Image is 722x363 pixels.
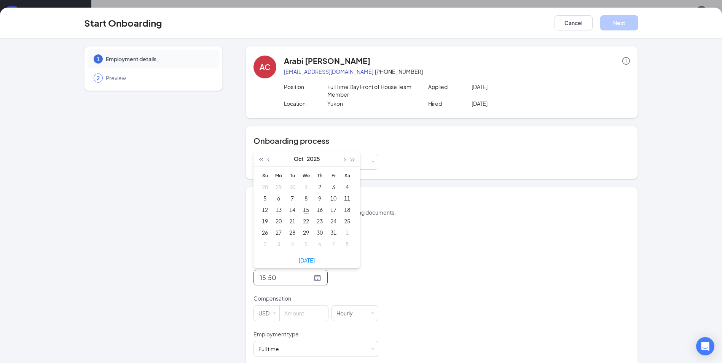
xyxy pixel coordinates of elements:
[472,83,558,91] p: [DATE]
[260,239,269,248] div: 2
[106,55,212,63] span: Employment details
[327,170,340,181] th: Fr
[301,182,311,191] div: 1
[301,228,311,237] div: 29
[340,238,354,250] td: 2025-11-08
[284,83,327,91] p: Position
[285,181,299,193] td: 2025-09-30
[313,238,327,250] td: 2025-11-06
[285,204,299,215] td: 2025-10-14
[315,182,324,191] div: 2
[315,205,324,214] div: 16
[288,205,297,214] div: 14
[258,193,272,204] td: 2025-10-05
[299,204,313,215] td: 2025-10-15
[258,345,279,353] div: Full time
[294,151,304,166] button: Oct
[313,215,327,227] td: 2025-10-23
[258,238,272,250] td: 2025-11-02
[260,228,269,237] div: 26
[299,181,313,193] td: 2025-10-01
[299,215,313,227] td: 2025-10-22
[299,257,315,264] a: [DATE]
[285,170,299,181] th: Tu
[313,227,327,238] td: 2025-10-30
[285,238,299,250] td: 2025-11-04
[274,182,283,191] div: 29
[274,239,283,248] div: 3
[288,239,297,248] div: 4
[84,16,162,29] h3: Start Onboarding
[327,215,340,227] td: 2025-10-24
[106,74,212,82] span: Preview
[340,227,354,238] td: 2025-11-01
[299,227,313,238] td: 2025-10-29
[315,239,324,248] div: 6
[253,209,630,216] p: This information is used to create onboarding documents.
[327,83,414,98] p: Full Time Day Front of House Team Member
[327,100,414,107] p: Yukon
[336,306,358,321] div: Hourly
[272,227,285,238] td: 2025-10-27
[313,181,327,193] td: 2025-10-02
[327,204,340,215] td: 2025-10-17
[272,204,285,215] td: 2025-10-13
[315,228,324,237] div: 30
[284,100,327,107] p: Location
[329,182,338,191] div: 3
[97,55,100,63] span: 1
[284,68,373,75] a: [EMAIL_ADDRESS][DOMAIN_NAME]
[555,15,593,30] button: Cancel
[285,193,299,204] td: 2025-10-07
[315,217,324,226] div: 23
[274,205,283,214] div: 13
[258,227,272,238] td: 2025-10-26
[343,182,352,191] div: 4
[253,295,378,302] p: Compensation
[284,56,370,66] h4: Arabi [PERSON_NAME]
[329,228,338,237] div: 31
[301,205,311,214] div: 15
[313,204,327,215] td: 2025-10-16
[329,239,338,248] div: 7
[253,135,630,146] h4: Onboarding process
[343,228,352,237] div: 1
[260,182,269,191] div: 28
[301,217,311,226] div: 22
[288,228,297,237] div: 28
[329,205,338,214] div: 17
[260,273,312,282] input: 15.50
[600,15,638,30] button: Next
[258,345,284,353] div: [object Object]
[272,238,285,250] td: 2025-11-03
[260,62,271,72] div: AC
[272,215,285,227] td: 2025-10-20
[327,193,340,204] td: 2025-10-10
[340,204,354,215] td: 2025-10-18
[340,215,354,227] td: 2025-10-25
[97,74,100,82] span: 2
[260,217,269,226] div: 19
[299,193,313,204] td: 2025-10-08
[258,215,272,227] td: 2025-10-19
[274,194,283,203] div: 6
[258,204,272,215] td: 2025-10-12
[258,306,275,321] div: USD
[343,205,352,214] div: 18
[274,228,283,237] div: 27
[288,194,297,203] div: 7
[327,238,340,250] td: 2025-11-07
[428,83,472,91] p: Applied
[272,193,285,204] td: 2025-10-06
[253,330,378,338] p: Employment type
[428,100,472,107] p: Hired
[253,196,630,207] h4: Employment details
[272,170,285,181] th: Mo
[313,193,327,204] td: 2025-10-09
[327,227,340,238] td: 2025-10-31
[472,100,558,107] p: [DATE]
[343,194,352,203] div: 11
[258,170,272,181] th: Su
[285,227,299,238] td: 2025-10-28
[288,182,297,191] div: 30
